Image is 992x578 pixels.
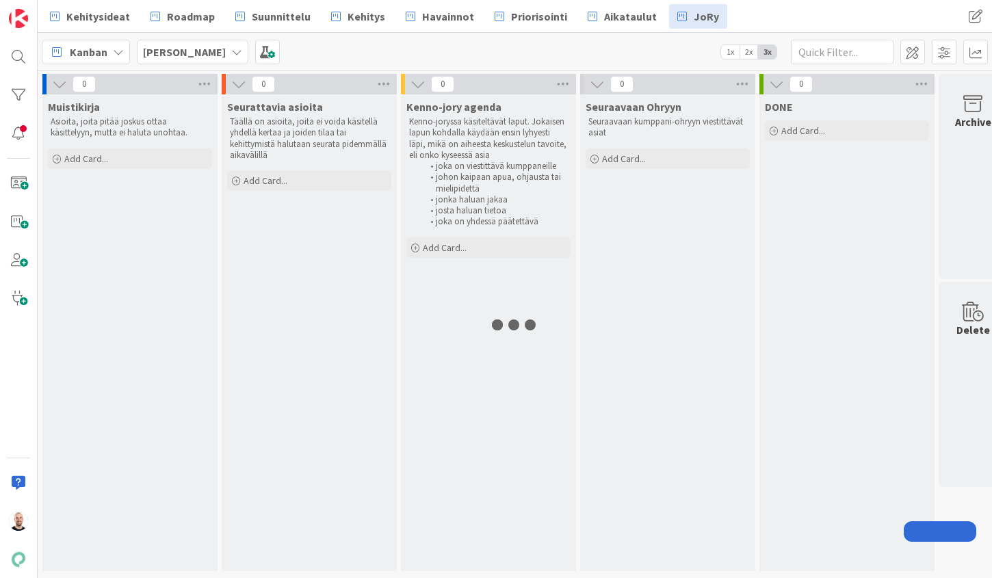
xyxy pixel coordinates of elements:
span: Suunnittelu [252,8,311,25]
div: Archive [955,114,991,130]
span: Aikataulut [604,8,657,25]
li: joka on viestittävä kumppaneille [423,161,569,172]
p: Seuraavaan kumppani-ohryyn viestittävät asiat [588,116,747,139]
li: jonka haluan jakaa [423,194,569,205]
a: Aikataulut [579,4,665,29]
img: avatar [9,550,28,569]
span: Kanban [70,44,107,60]
p: Kenno-joryssa käsiteltävät laput. Jokaisen lapun kohdalla käydään ensin lyhyesti läpi, mikä on ai... [409,116,568,161]
li: josta haluan tietoa [423,205,569,216]
span: 0 [73,76,96,92]
span: 0 [789,76,813,92]
p: Asioita, joita pitää joskus ottaa käsittelyyn, mutta ei haluta unohtaa. [51,116,209,139]
a: Roadmap [142,4,223,29]
input: Quick Filter... [791,40,893,64]
span: Havainnot [422,8,474,25]
a: Kehitys [323,4,393,29]
a: Suunnittelu [227,4,319,29]
span: Muistikirja [48,100,100,114]
a: Kehitysideat [42,4,138,29]
span: Add Card... [64,153,108,165]
a: Priorisointi [486,4,575,29]
span: 3x [758,45,776,59]
span: Kehitysideat [66,8,130,25]
a: JoRy [669,4,727,29]
span: Priorisointi [511,8,567,25]
span: JoRy [694,8,719,25]
span: Kehitys [348,8,385,25]
span: 1x [721,45,740,59]
li: joka on yhdessä päätettävä [423,216,569,227]
b: [PERSON_NAME] [143,45,226,59]
span: 0 [610,76,634,92]
span: Add Card... [781,124,825,137]
li: johon kaipaan apua, ohjausta tai mielipidettä [423,172,569,194]
span: Roadmap [167,8,215,25]
span: 0 [252,76,275,92]
span: Add Card... [602,153,646,165]
a: Havainnot [397,4,482,29]
span: DONE [765,100,793,114]
span: Add Card... [244,174,287,187]
span: 0 [431,76,454,92]
p: Täällä on asioita, joita ei voida käsitellä yhdellä kertaa ja joiden tilaa tai kehittymistä halut... [230,116,389,161]
span: Seuraavaan Ohryyn [586,100,681,114]
span: 2x [740,45,758,59]
img: Visit kanbanzone.com [9,9,28,28]
div: Delete [956,321,990,338]
span: Add Card... [423,241,467,254]
span: Kenno-jory agenda [406,100,501,114]
span: Seurattavia asioita [227,100,323,114]
img: TM [9,512,28,531]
